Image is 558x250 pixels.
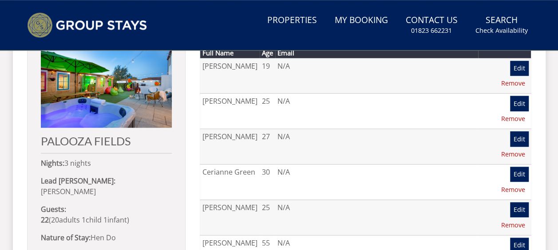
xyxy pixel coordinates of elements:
img: An image of 'PALOOZA FIELDS' [41,43,172,128]
a: Remove [498,217,529,232]
small: Check Availability [475,26,528,35]
a: Edit [510,167,529,182]
a: Edit [510,202,529,217]
th: Age [260,48,275,58]
a: Properties [264,11,321,31]
strong: Nights: [41,158,64,168]
span: adult [51,215,80,225]
h2: PALOOZA FIELDS [41,135,172,147]
span: 1 [103,215,107,225]
p: 3 nights [41,158,172,168]
th: Full Name [200,48,260,58]
img: Group Stays [27,12,147,38]
td: N/A [275,199,478,235]
td: N/A [275,58,478,94]
td: 30 [260,164,275,200]
a: PALOOZA FIELDS [41,43,172,147]
a: Edit [510,96,529,111]
td: 19 [260,58,275,94]
a: My Booking [331,11,392,31]
span: child [80,215,102,225]
td: [PERSON_NAME] [200,199,260,235]
th: Email [275,48,478,58]
strong: 22 [41,215,49,225]
strong: Lead [PERSON_NAME]: [41,176,115,186]
a: Contact Us01823 662231 [402,11,461,39]
p: Hen Do [41,232,172,243]
span: 20 [51,215,59,225]
td: N/A [275,94,478,129]
span: ( ) [41,215,129,225]
span: [PERSON_NAME] [41,187,96,196]
td: [PERSON_NAME] [200,58,260,94]
td: [PERSON_NAME] [200,129,260,164]
td: 25 [260,199,275,235]
a: Remove [498,111,529,126]
a: Edit [510,131,529,146]
a: SearchCheck Availability [472,11,531,39]
td: [PERSON_NAME] [200,94,260,129]
span: 1 [82,215,86,225]
span: s [76,215,80,225]
a: Remove [498,76,529,91]
a: Edit [510,61,529,76]
td: N/A [275,164,478,200]
td: Cerianne Green [200,164,260,200]
a: Remove [498,147,529,162]
td: 25 [260,94,275,129]
strong: Nature of Stay: [41,233,91,242]
span: infant [102,215,127,225]
td: N/A [275,129,478,164]
strong: Guests: [41,204,66,214]
small: 01823 662231 [411,26,452,35]
a: Remove [498,182,529,197]
td: 27 [260,129,275,164]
